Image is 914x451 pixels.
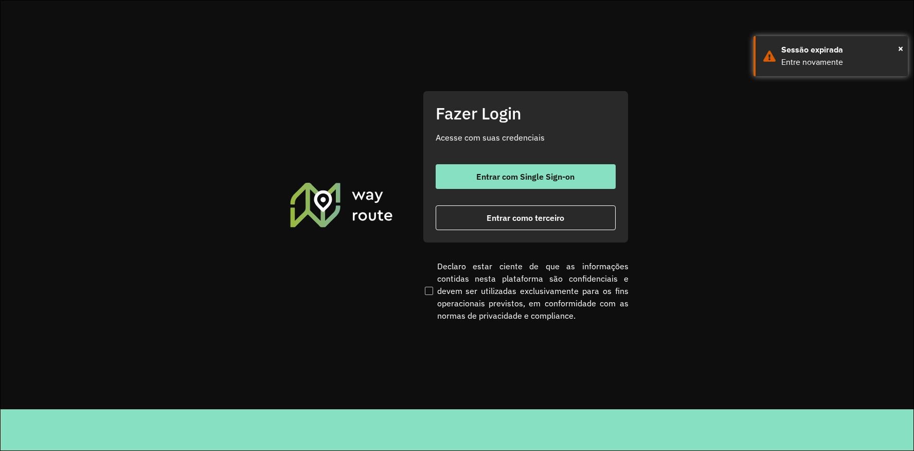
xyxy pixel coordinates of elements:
span: Entrar com Single Sign-on [476,172,575,181]
button: button [436,164,616,189]
button: button [436,205,616,230]
img: Roteirizador AmbevTech [289,181,395,229]
label: Declaro estar ciente de que as informações contidas nesta plataforma são confidenciais e devem se... [423,260,629,322]
div: Sessão expirada [781,44,900,56]
p: Acesse com suas credenciais [436,131,616,144]
span: × [898,41,903,56]
div: Entre novamente [781,56,900,68]
button: Close [898,41,903,56]
h2: Fazer Login [436,103,616,123]
span: Entrar como terceiro [487,214,564,222]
